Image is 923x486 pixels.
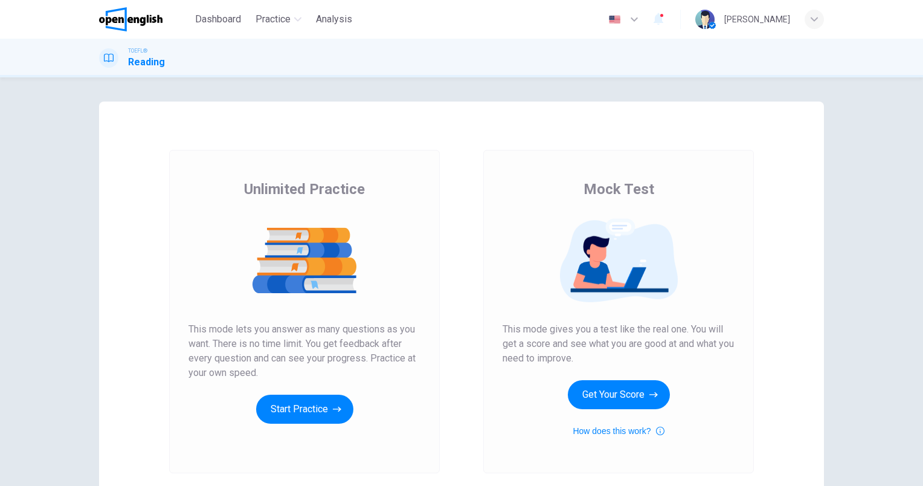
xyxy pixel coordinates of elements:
[190,8,246,30] button: Dashboard
[316,12,352,27] span: Analysis
[311,8,357,30] button: Analysis
[256,12,291,27] span: Practice
[128,55,165,70] h1: Reading
[128,47,147,55] span: TOEFL®
[573,424,664,438] button: How does this work?
[99,7,190,31] a: OpenEnglish logo
[195,12,241,27] span: Dashboard
[568,380,670,409] button: Get Your Score
[256,395,353,424] button: Start Practice
[607,15,622,24] img: en
[244,180,365,199] span: Unlimited Practice
[584,180,654,199] span: Mock Test
[251,8,306,30] button: Practice
[188,322,420,380] span: This mode lets you answer as many questions as you want. There is no time limit. You get feedback...
[724,12,790,27] div: [PERSON_NAME]
[695,10,715,29] img: Profile picture
[99,7,162,31] img: OpenEnglish logo
[503,322,735,366] span: This mode gives you a test like the real one. You will get a score and see what you are good at a...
